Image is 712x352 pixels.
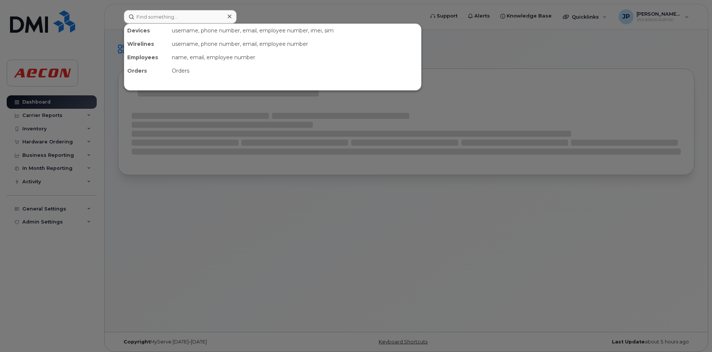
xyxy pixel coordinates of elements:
[169,51,421,64] div: name, email, employee number
[124,24,169,37] div: Devices
[169,64,421,77] div: Orders
[124,64,169,77] div: Orders
[124,37,169,51] div: Wirelines
[124,51,169,64] div: Employees
[169,24,421,37] div: username, phone number, email, employee number, imei, sim
[169,37,421,51] div: username, phone number, email, employee number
